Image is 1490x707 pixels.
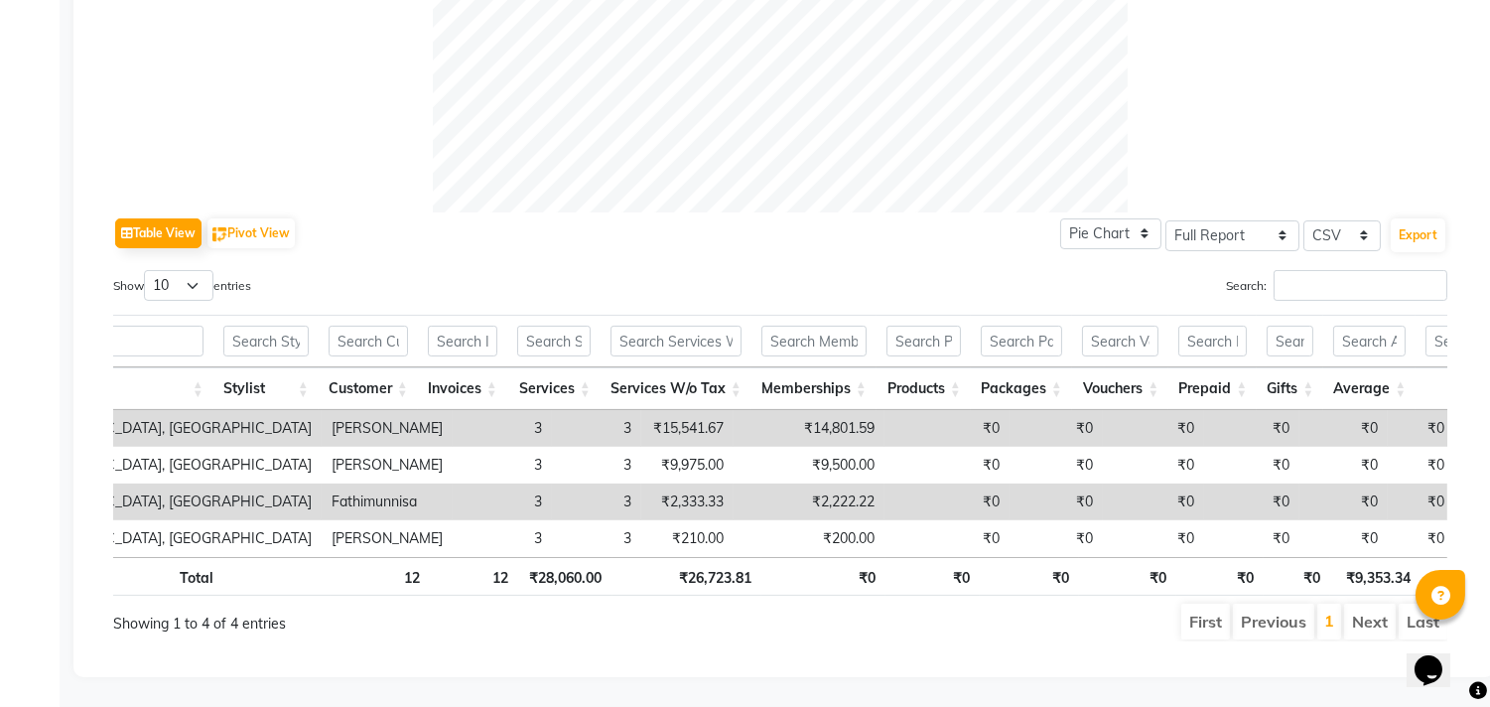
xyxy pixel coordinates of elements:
[1299,447,1388,484] td: ₹0
[322,520,453,557] td: [PERSON_NAME]
[1103,410,1204,447] td: ₹0
[207,218,295,248] button: Pivot View
[113,602,652,635] div: Showing 1 to 4 of 4 entries
[612,557,761,596] th: ₹26,723.81
[1324,611,1334,631] a: 1
[884,447,1010,484] td: ₹0
[971,367,1072,410] th: Packages: activate to sort column ascending
[884,410,1010,447] td: ₹0
[1226,270,1447,301] label: Search:
[212,227,227,242] img: pivot.png
[601,367,751,410] th: Services W/o Tax: activate to sort column ascending
[761,557,885,596] th: ₹0
[1388,520,1454,557] td: ₹0
[1204,520,1299,557] td: ₹0
[980,557,1079,596] th: ₹0
[453,447,552,484] td: 3
[877,367,971,410] th: Products: activate to sort column ascending
[322,447,453,484] td: [PERSON_NAME]
[1072,367,1168,410] th: Vouchers: activate to sort column ascending
[213,367,319,410] th: Stylist: activate to sort column ascending
[734,484,884,520] td: ₹2,222.22
[981,326,1062,356] input: Search Packages
[1388,447,1454,484] td: ₹0
[1274,270,1447,301] input: Search:
[884,484,1010,520] td: ₹0
[223,326,309,356] input: Search Stylist
[641,447,734,484] td: ₹9,975.00
[641,520,734,557] td: ₹210.00
[1082,326,1158,356] input: Search Vouchers
[115,218,202,248] button: Table View
[1257,367,1323,410] th: Gifts: activate to sort column ascending
[552,484,641,520] td: 3
[751,367,877,410] th: Memberships: activate to sort column ascending
[1103,520,1204,557] td: ₹0
[1204,447,1299,484] td: ₹0
[1010,520,1103,557] td: ₹0
[453,520,552,557] td: 3
[734,520,884,557] td: ₹200.00
[1178,326,1247,356] input: Search Prepaid
[1330,557,1422,596] th: ₹9,353.34
[1010,484,1103,520] td: ₹0
[322,484,453,520] td: Fathimunnisa
[885,557,980,596] th: ₹0
[1079,557,1175,596] th: ₹0
[331,557,430,596] th: 12
[453,410,552,447] td: 3
[1204,484,1299,520] td: ₹0
[319,367,418,410] th: Customer: activate to sort column ascending
[329,326,408,356] input: Search Customer
[517,326,591,356] input: Search Services
[1176,557,1264,596] th: ₹0
[113,270,251,301] label: Show entries
[1264,557,1330,596] th: ₹0
[1010,410,1103,447] td: ₹0
[552,410,641,447] td: 3
[1323,367,1416,410] th: Average: activate to sort column ascending
[1267,326,1313,356] input: Search Gifts
[886,326,961,356] input: Search Products
[322,410,453,447] td: [PERSON_NAME]
[430,557,519,596] th: 12
[418,367,507,410] th: Invoices: activate to sort column ascending
[1388,410,1454,447] td: ₹0
[1204,410,1299,447] td: ₹0
[1333,326,1406,356] input: Search Average
[453,484,552,520] td: 3
[1407,628,1470,687] iframe: chat widget
[1299,520,1388,557] td: ₹0
[552,520,641,557] td: 3
[1010,447,1103,484] td: ₹0
[884,520,1010,557] td: ₹0
[641,484,734,520] td: ₹2,333.33
[1299,410,1388,447] td: ₹0
[1103,447,1204,484] td: ₹0
[1168,367,1257,410] th: Prepaid: activate to sort column ascending
[144,270,213,301] select: Showentries
[734,410,884,447] td: ₹14,801.59
[1299,484,1388,520] td: ₹0
[761,326,867,356] input: Search Memberships
[552,447,641,484] td: 3
[518,557,611,596] th: ₹28,060.00
[507,367,601,410] th: Services: activate to sort column ascending
[1391,218,1445,252] button: Export
[428,326,497,356] input: Search Invoices
[1103,484,1204,520] td: ₹0
[734,447,884,484] td: ₹9,500.00
[1388,484,1454,520] td: ₹0
[610,326,742,356] input: Search Services W/o Tax
[641,410,734,447] td: ₹15,541.67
